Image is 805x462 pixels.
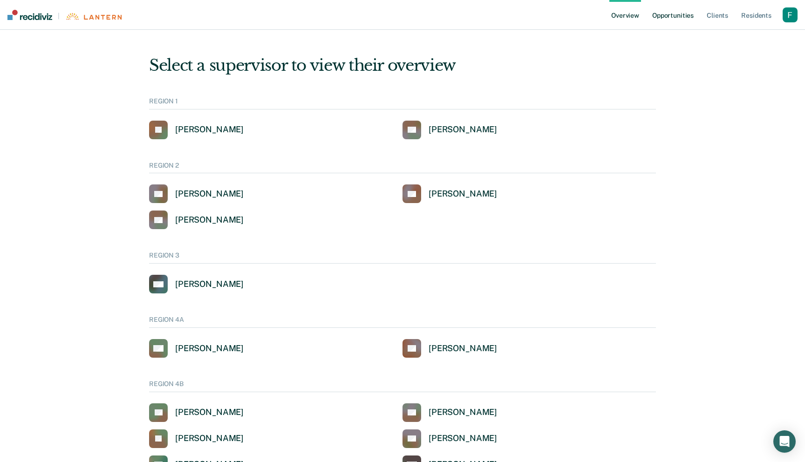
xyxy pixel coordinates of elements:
[149,162,656,174] div: REGION 2
[773,430,796,453] div: Open Intercom Messenger
[149,97,656,109] div: REGION 1
[429,189,497,199] div: [PERSON_NAME]
[402,121,497,139] a: [PERSON_NAME]
[7,10,122,20] a: |
[175,215,244,225] div: [PERSON_NAME]
[175,407,244,418] div: [PERSON_NAME]
[402,339,497,358] a: [PERSON_NAME]
[149,275,244,293] a: [PERSON_NAME]
[149,184,244,203] a: [PERSON_NAME]
[149,121,244,139] a: [PERSON_NAME]
[402,429,497,448] a: [PERSON_NAME]
[175,279,244,290] div: [PERSON_NAME]
[65,13,122,20] img: Lantern
[429,407,497,418] div: [PERSON_NAME]
[149,56,656,75] div: Select a supervisor to view their overview
[175,189,244,199] div: [PERSON_NAME]
[149,380,656,392] div: REGION 4B
[402,403,497,422] a: [PERSON_NAME]
[149,403,244,422] a: [PERSON_NAME]
[429,343,497,354] div: [PERSON_NAME]
[149,339,244,358] a: [PERSON_NAME]
[429,124,497,135] div: [PERSON_NAME]
[7,10,52,20] img: Recidiviz
[149,429,244,448] a: [PERSON_NAME]
[175,124,244,135] div: [PERSON_NAME]
[52,12,65,20] span: |
[429,433,497,444] div: [PERSON_NAME]
[175,433,244,444] div: [PERSON_NAME]
[149,251,656,264] div: REGION 3
[402,184,497,203] a: [PERSON_NAME]
[175,343,244,354] div: [PERSON_NAME]
[149,316,656,328] div: REGION 4A
[149,211,244,229] a: [PERSON_NAME]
